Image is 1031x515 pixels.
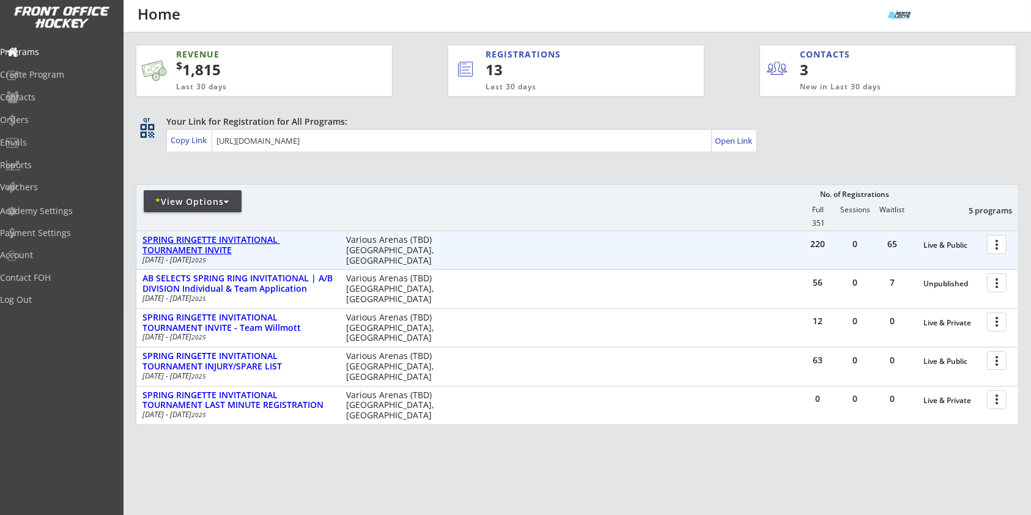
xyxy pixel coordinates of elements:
div: 65 [874,240,911,248]
div: Live & Public [923,357,981,366]
div: [DATE] - [DATE] [142,256,330,264]
div: Various Arenas (TBD) [GEOGRAPHIC_DATA], [GEOGRAPHIC_DATA] [346,351,442,382]
div: SPRING RINGETTE INVITATIONAL TOURNAMENT INVITE [142,235,333,256]
div: REGISTRATIONS [486,48,648,61]
div: View Options [144,196,242,208]
div: [DATE] - [DATE] [142,372,330,380]
div: 5 programs [948,205,1012,216]
div: Copy Link [171,135,209,146]
div: Various Arenas (TBD) [GEOGRAPHIC_DATA], [GEOGRAPHIC_DATA] [346,313,442,343]
div: No. of Registrations [816,190,892,199]
div: SPRING RINGETTE INVITATIONAL TOURNAMENT INVITE - Team Willmott [142,313,333,333]
div: 3 [800,59,875,80]
div: Open Link [715,136,753,146]
button: qr_code [138,122,157,140]
div: 0 [837,395,873,403]
div: 0 [874,317,911,325]
div: Sessions [837,206,873,214]
div: 220 [799,240,836,248]
em: 2025 [191,256,206,264]
div: Last 30 days [176,82,333,92]
div: AB SELECTS SPRING RING INVITATIONAL | A/B DIVISION Individual & Team Application [142,273,333,294]
div: qr [139,116,154,124]
div: [DATE] - [DATE] [142,411,330,418]
button: more_vert [987,313,1007,332]
div: 63 [799,356,836,365]
div: 12 [799,317,836,325]
button: more_vert [987,351,1007,370]
div: 56 [799,278,836,287]
button: more_vert [987,235,1007,254]
sup: $ [176,58,182,73]
div: 0 [837,240,873,248]
div: REVENUE [176,48,333,61]
em: 2025 [191,410,206,419]
em: 2025 [191,333,206,341]
div: [DATE] - [DATE] [142,333,330,341]
div: Live & Private [923,396,981,405]
em: 2025 [191,372,206,380]
div: 0 [837,278,873,287]
div: Live & Private [923,319,981,327]
div: SPRING RINGETTE INVITATIONAL TOURNAMENT LAST MINUTE REGISTRATION [142,390,333,411]
div: CONTACTS [800,48,855,61]
div: 0 [837,356,873,365]
div: 1,815 [176,59,353,80]
div: 0 [874,356,911,365]
div: SPRING RINGETTE INVITATIONAL TOURNAMENT INJURY/SPARE LIST [142,351,333,372]
div: Last 30 days [486,82,654,92]
div: [DATE] - [DATE] [142,295,330,302]
div: 0 [874,395,911,403]
div: Various Arenas (TBD) [GEOGRAPHIC_DATA], [GEOGRAPHIC_DATA] [346,273,442,304]
div: Full [799,206,836,214]
a: Open Link [715,132,753,149]
div: Various Arenas (TBD) [GEOGRAPHIC_DATA], [GEOGRAPHIC_DATA] [346,235,442,265]
div: Various Arenas (TBD) [GEOGRAPHIC_DATA], [GEOGRAPHIC_DATA] [346,390,442,421]
div: 351 [800,219,837,228]
div: Live & Public [923,241,981,250]
em: 2025 [191,294,206,303]
button: more_vert [987,273,1007,292]
div: New in Last 30 days [800,82,959,92]
div: 0 [799,395,836,403]
div: Your Link for Registration for All Programs: [166,116,981,128]
div: 7 [874,278,911,287]
div: 13 [486,59,663,80]
button: more_vert [987,390,1007,409]
div: Unpublished [923,280,981,288]
div: 0 [837,317,873,325]
div: Waitlist [873,206,910,214]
